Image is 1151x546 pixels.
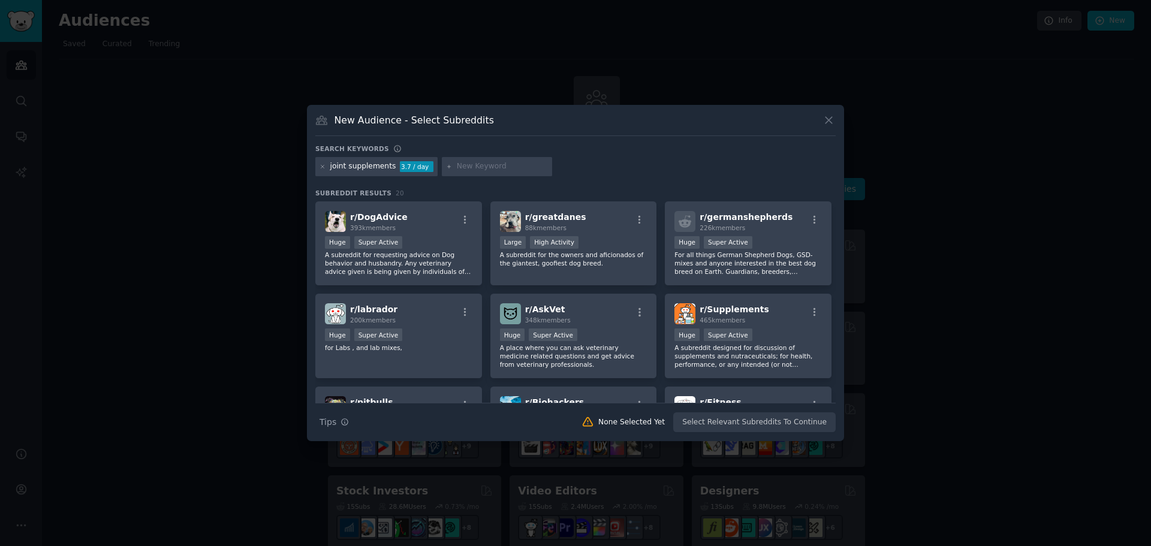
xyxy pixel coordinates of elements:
img: AskVet [500,303,521,324]
img: pitbulls [325,396,346,417]
div: High Activity [530,236,578,249]
h3: Search keywords [315,144,389,153]
p: A subreddit for the owners and aficionados of the giantest, goofiest dog breed. [500,251,647,267]
p: for Labs , and lab mixes, [325,343,472,352]
span: 200k members [350,316,396,324]
span: r/ AskVet [525,304,565,314]
img: labrador [325,303,346,324]
div: Huge [674,236,700,249]
div: Huge [674,328,700,341]
div: 3.7 / day [400,161,433,172]
span: Subreddit Results [315,189,391,197]
span: r/ labrador [350,304,397,314]
span: r/ Fitness [700,397,741,407]
span: 88k members [525,224,567,231]
p: For all things German Shepherd Dogs, GSD-mixes and anyone interested in the best dog breed on Ear... [674,251,822,276]
div: Huge [500,328,525,341]
div: joint supplements [330,161,396,172]
div: Super Active [704,236,752,249]
h3: New Audience - Select Subreddits [335,114,494,126]
span: r/ greatdanes [525,212,586,222]
span: r/ Supplements [700,304,769,314]
img: Supplements [674,303,695,324]
img: greatdanes [500,211,521,232]
div: None Selected Yet [598,417,665,428]
p: A subreddit for requesting advice on Dog behavior and husbandry. Any veterinary advice given is b... [325,251,472,276]
span: Tips [320,416,336,429]
div: Super Active [529,328,577,341]
span: 20 [396,189,404,197]
div: Super Active [354,236,403,249]
span: r/ DogAdvice [350,212,408,222]
span: r/ pitbulls [350,397,393,407]
button: Tips [315,412,353,433]
img: Fitness [674,396,695,417]
div: Super Active [354,328,403,341]
p: A place where you can ask veterinary medicine related questions and get advice from veterinary pr... [500,343,647,369]
img: Biohackers [500,396,521,417]
div: Large [500,236,526,249]
span: 226k members [700,224,745,231]
input: New Keyword [457,161,548,172]
span: 348k members [525,316,571,324]
div: Huge [325,236,350,249]
span: 393k members [350,224,396,231]
p: A subreddit designed for discussion of supplements and nutraceuticals; for health, performance, o... [674,343,822,369]
span: r/ germanshepherds [700,212,793,222]
span: r/ Biohackers [525,397,584,407]
div: Huge [325,328,350,341]
div: Super Active [704,328,752,341]
img: DogAdvice [325,211,346,232]
span: 465k members [700,316,745,324]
